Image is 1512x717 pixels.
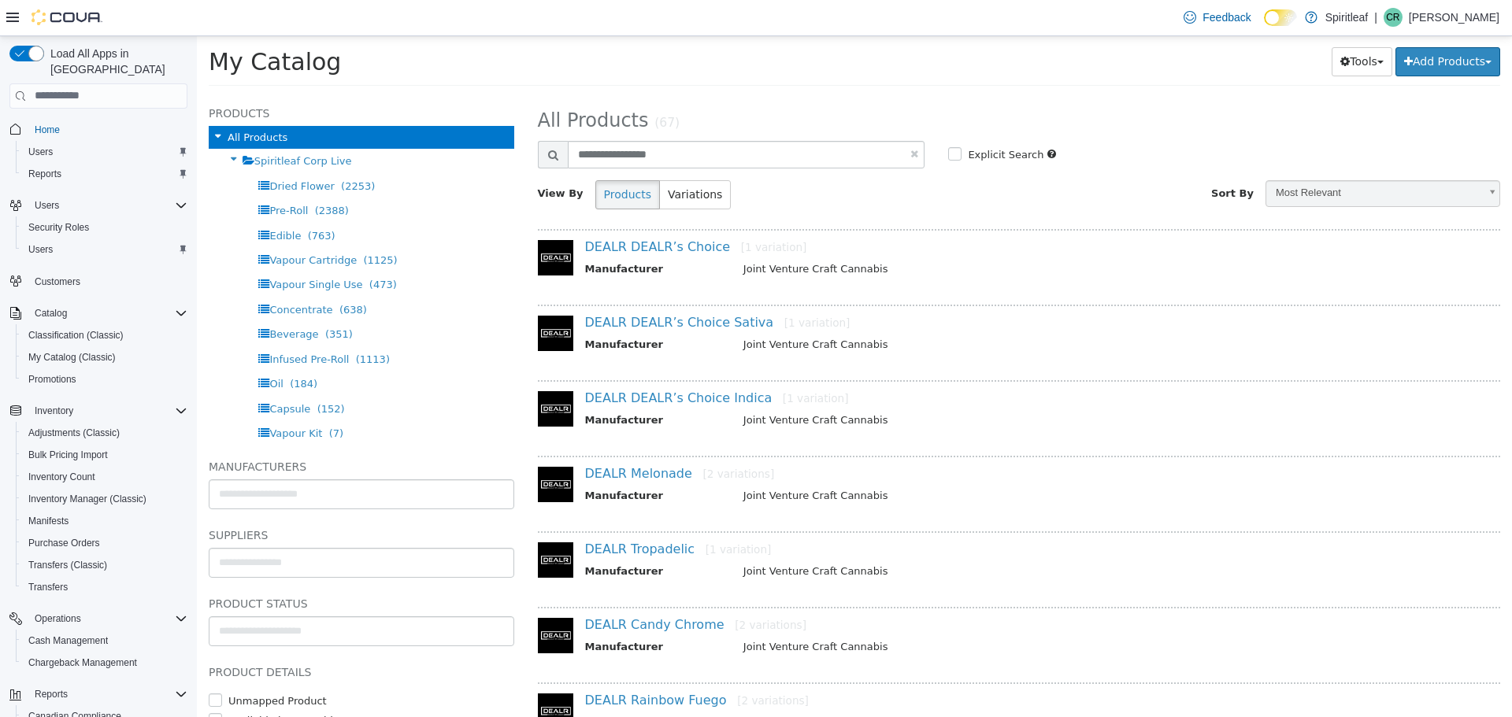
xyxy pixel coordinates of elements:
[535,527,1269,547] td: Joint Venture Craft Cannabis
[341,506,376,541] img: 150
[341,204,376,239] img: 150
[16,466,194,488] button: Inventory Count
[28,677,143,693] label: Available by Dropship
[388,678,535,698] th: Manufacturer
[93,342,120,353] span: (184)
[388,527,535,547] th: Manufacturer
[22,631,114,650] a: Cash Management
[28,221,89,234] span: Security Roles
[587,280,654,293] small: [1 variation]
[16,346,194,368] button: My Catalog (Classic)
[22,512,187,530] span: Manifests
[22,218,187,237] span: Security Roles
[341,355,376,390] img: 150
[22,142,59,161] a: Users
[538,582,610,595] small: [2 variations]
[509,507,575,519] small: [1 variation]
[28,120,187,139] span: Home
[16,422,194,444] button: Adjustments (Classic)
[143,268,170,279] span: (638)
[1374,8,1377,27] p: |
[72,218,160,230] span: Vapour Cartridge
[388,603,535,623] th: Manufacturer
[22,512,75,530] a: Manifests
[28,196,65,215] button: Users
[535,225,1269,245] td: Joint Venture Craft Cannabis
[22,445,114,464] a: Bulk Pricing Import
[28,329,124,342] span: Classification (Classic)
[144,144,178,156] span: (2253)
[28,351,116,364] span: My Catalog (Classic)
[1386,8,1399,27] span: CR
[72,242,165,254] span: Vapour Single Use
[544,205,610,217] small: [1 variation]
[341,431,376,466] img: 150
[28,634,108,647] span: Cash Management
[72,342,86,353] span: Oil
[72,367,113,379] span: Capsule
[28,272,87,291] a: Customers
[22,326,187,345] span: Classification (Classic)
[118,168,152,180] span: (2388)
[28,581,68,593] span: Transfers
[22,556,187,575] span: Transfers (Classic)
[22,423,126,442] a: Adjustments (Classic)
[28,401,187,420] span: Inventory
[16,238,194,261] button: Users
[28,272,187,291] span: Customers
[12,490,317,508] h5: Suppliers
[3,683,194,705] button: Reports
[16,510,194,532] button: Manifests
[35,199,59,212] span: Users
[1203,9,1251,25] span: Feedback
[22,142,187,161] span: Users
[72,391,125,403] span: Vapour Kit
[28,657,130,673] label: Unmapped Product
[341,279,376,315] img: 150
[28,609,87,628] button: Operations
[28,609,187,628] span: Operations
[535,678,1269,698] td: Joint Venture Craft Cannabis
[28,168,61,180] span: Reports
[28,304,187,323] span: Catalog
[22,423,187,442] span: Adjustments (Classic)
[767,111,847,127] label: Explicit Search
[35,612,81,625] span: Operations
[388,656,612,671] a: DEALR Rainbow Fuego[2 variations]
[31,9,102,25] img: Cova
[540,658,612,671] small: [2 variations]
[3,118,194,141] button: Home
[1014,151,1057,163] span: Sort By
[1135,11,1195,40] button: Tools
[535,301,1269,320] td: Joint Venture Craft Cannabis
[16,141,194,163] button: Users
[16,163,194,185] button: Reports
[35,688,68,700] span: Reports
[22,578,74,597] a: Transfers
[172,242,200,254] span: (473)
[1177,2,1257,33] a: Feedback
[12,421,317,440] h5: Manufacturers
[28,146,53,158] span: Users
[35,405,73,417] span: Inventory
[16,576,194,598] button: Transfers
[388,430,578,445] a: DEALR Melonade[2 variations]
[28,304,73,323] button: Catalog
[586,356,652,368] small: [1 variation]
[16,216,194,238] button: Security Roles
[128,292,156,304] span: (351)
[22,348,187,367] span: My Catalog (Classic)
[16,630,194,652] button: Cash Management
[22,445,187,464] span: Bulk Pricing Import
[22,534,187,553] span: Purchase Orders
[341,73,452,95] span: All Products
[12,12,144,39] span: My Catalog
[28,537,100,549] span: Purchase Orders
[16,652,194,674] button: Chargeback Management
[28,373,76,386] span: Promotions
[28,427,120,439] span: Adjustments (Classic)
[12,626,317,645] h5: Product Details
[1264,9,1297,26] input: Dark Mode
[28,120,66,139] a: Home
[22,534,106,553] a: Purchase Orders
